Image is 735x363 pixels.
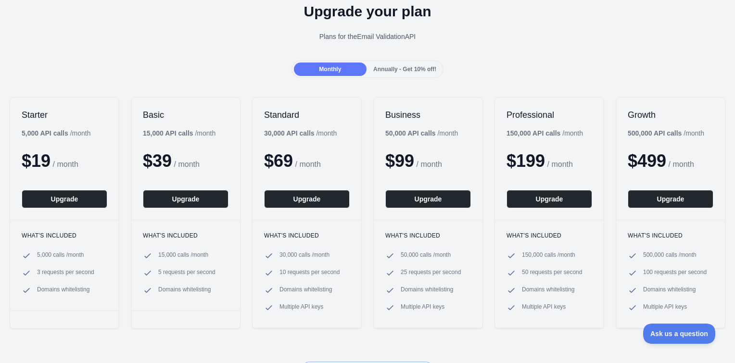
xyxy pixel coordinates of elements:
button: Upgrade [507,190,592,208]
span: / month [417,160,442,168]
span: $ 199 [507,151,545,171]
button: Upgrade [628,190,713,208]
button: Upgrade [264,190,350,208]
span: / month [547,160,573,168]
iframe: Toggle Customer Support [643,324,716,344]
span: $ 499 [628,151,666,171]
span: $ 99 [385,151,414,171]
span: $ 69 [264,151,293,171]
span: / month [295,160,321,168]
button: Upgrade [385,190,471,208]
